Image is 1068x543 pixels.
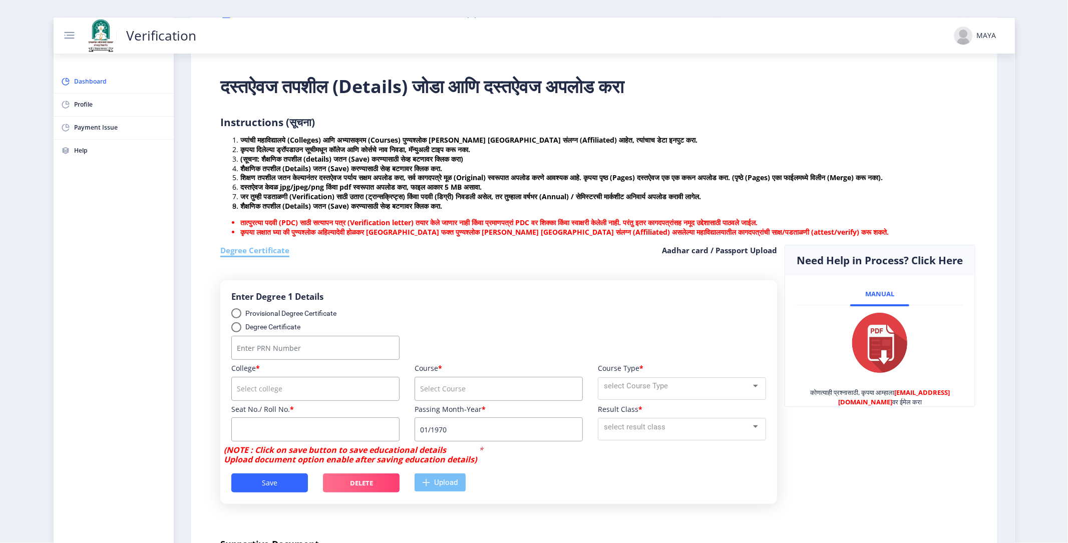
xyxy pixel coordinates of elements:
[54,94,174,116] a: Profile
[85,18,116,53] img: solapur_logo.png
[323,473,400,492] button: Delete
[74,122,166,134] span: Payment Issue
[54,117,174,139] a: Payment Issue
[852,313,907,373] img: pdf.png
[220,245,289,258] h6: Degree Certificate
[231,377,400,401] input: course
[240,182,482,192] b: दस्तऐवज केवळ jpg/jpeg/png किंवा pdf स्वरूपात अपलोड करा, फाइल आकार 5 MB असावा.
[415,377,583,401] input: course
[240,145,470,154] b: कृपया दिलेल्या ड्रॉपडाउन सूचीमधून कॉलेज आणि कोर्सचे नाव निवडा, मॅन्युअली टाइप करू नका.
[240,227,889,237] b: कृपया लक्षात घ्या की पुण्यश्लोक अहिल्यादेवी होळकर [GEOGRAPHIC_DATA] फक्त पुण्यश्लोक [PERSON_NAME]...
[74,99,166,111] span: Profile
[220,77,968,96] h2: दस्तऐवज तपशील (Details) जोडा आणि दस्तऐवज अपलोड करा
[865,290,894,298] span: Manual
[241,322,300,332] div: Degree Certificate
[231,291,766,303] h6: Enter Degree 1 Details
[976,31,996,41] div: MAYA
[231,336,400,360] input: Number
[231,473,308,492] button: Save
[240,164,442,173] b: शैक्षणिक तपशील (Details) जतन (Save) करण्यासाठी सेव्ह बटणावर क्लिक करा.
[415,405,486,414] label: Passing Month-Year
[838,388,950,406] span: [EMAIL_ADDRESS][DOMAIN_NAME]
[54,71,174,93] a: Dashboard
[415,364,442,373] label: Course
[662,245,777,256] h6: Aadhar card / Passport Upload
[785,388,975,407] span: कोणत्याही प्रश्नासाठी, कृपया आम्हाला वर ईमेल करा
[241,309,336,318] div: Provisional Degree Certificate
[240,218,758,227] b: तात्पुरत्या पदवी (PDC) साठी सत्यापन पत्र (Verification letter) तयार केले जाणार नाही किंवा प्रमाणप...
[74,76,166,88] span: Dashboard
[604,422,665,431] span: select result class
[604,381,668,390] span: select Course Type
[598,364,643,373] label: Course Type
[231,310,348,333] mat-radio-group: select degree type
[231,364,260,373] label: College
[220,115,968,130] h5: Instructions (सूचना)
[240,201,442,211] b: शैक्षणिक तपशील (Details) जतन (Save) करण्यासाठी सेव्ह बटणावर क्लिक करा.
[231,405,294,414] label: Seat No./ Roll No.
[224,445,477,464] b: (NOTE : Click on save button to save educational details Upload document option enable after savi...
[74,145,166,157] span: Help
[797,253,964,268] h5: Need Help in Process? Click Here
[850,283,909,305] a: Manual
[598,405,642,414] label: Result Class
[240,192,701,201] b: जर तुम्ही पडताळणी (Verification) साठी उतारा (ट्रान्सक्रिप्ट्स) किंवा पदवी (डिग्री) निवडली असेल, त...
[240,154,463,164] b: (सूचना: शैक्षणिक तपशील (details) जतन (Save) करण्यासाठी सेव्ह बटणावर क्लिक करा)
[54,140,174,162] a: Help
[240,173,883,182] b: शिक्षण तपशील जतन केल्यानंतर दस्तऐवज पर्याय सक्षम अपलोड करा, सर्व कागदपत्रे मूळ (Original) स्वरूपा...
[240,135,697,145] b: ज्यांची महाविद्यालये (Colleges) आणि अभ्यासक्रम (Courses) पुण्यश्लोक [PERSON_NAME] [GEOGRAPHIC_DAT...
[116,31,206,41] a: Verification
